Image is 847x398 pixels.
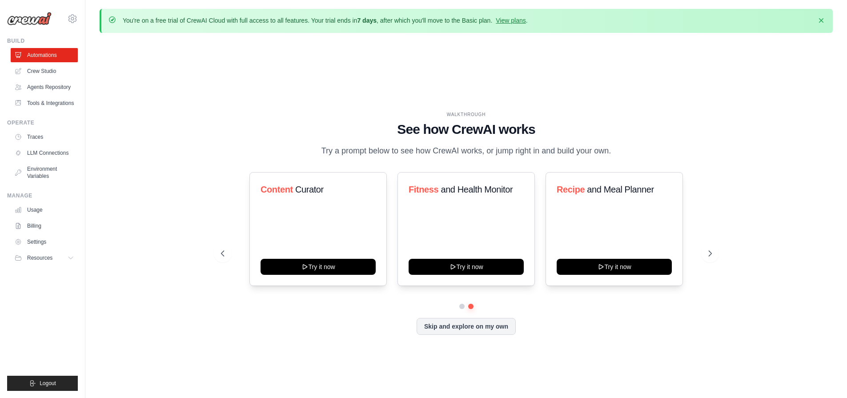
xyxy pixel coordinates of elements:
[11,48,78,62] a: Automations
[409,259,524,275] button: Try it now
[7,376,78,391] button: Logout
[11,146,78,160] a: LLM Connections
[7,12,52,25] img: Logo
[11,80,78,94] a: Agents Repository
[11,203,78,217] a: Usage
[11,219,78,233] a: Billing
[357,17,377,24] strong: 7 days
[295,185,323,194] span: Curator
[557,259,672,275] button: Try it now
[496,17,526,24] a: View plans
[11,96,78,110] a: Tools & Integrations
[11,162,78,183] a: Environment Variables
[261,185,293,194] span: Content
[557,185,585,194] span: Recipe
[11,235,78,249] a: Settings
[261,259,376,275] button: Try it now
[40,380,56,387] span: Logout
[221,121,712,137] h1: See how CrewAI works
[409,185,438,194] span: Fitness
[11,64,78,78] a: Crew Studio
[123,16,528,25] p: You're on a free trial of CrewAI Cloud with full access to all features. Your trial ends in , aft...
[7,37,78,44] div: Build
[587,185,654,194] span: and Meal Planner
[317,145,616,157] p: Try a prompt below to see how CrewAI works, or jump right in and build your own.
[417,318,516,335] button: Skip and explore on my own
[7,192,78,199] div: Manage
[11,130,78,144] a: Traces
[7,119,78,126] div: Operate
[27,254,52,261] span: Resources
[441,185,513,194] span: and Health Monitor
[221,111,712,118] div: WALKTHROUGH
[11,251,78,265] button: Resources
